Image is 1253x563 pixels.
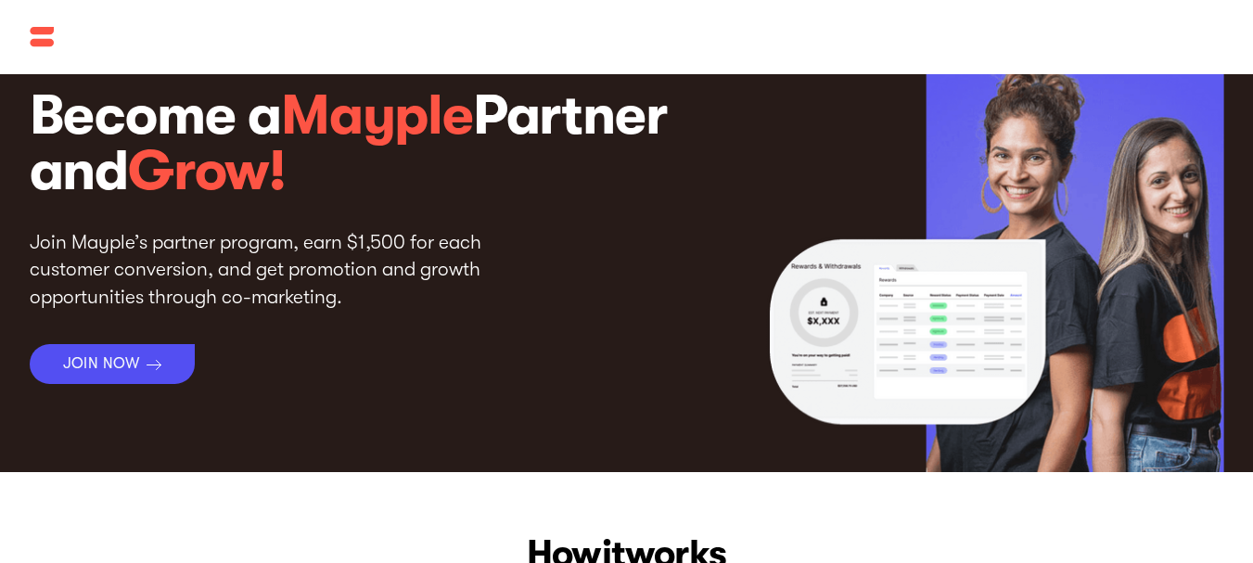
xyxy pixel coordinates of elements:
[30,19,187,55] img: mayple logo
[30,344,196,384] a: JOIN NOW
[30,229,512,311] p: Join Mayple’s partner program, earn $1,500 for each customer conversion, and get promotion and gr...
[30,88,720,199] h1: Become a Partner and
[281,83,473,147] span: Mayple
[63,355,140,373] div: JOIN NOW
[128,139,286,203] span: Grow!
